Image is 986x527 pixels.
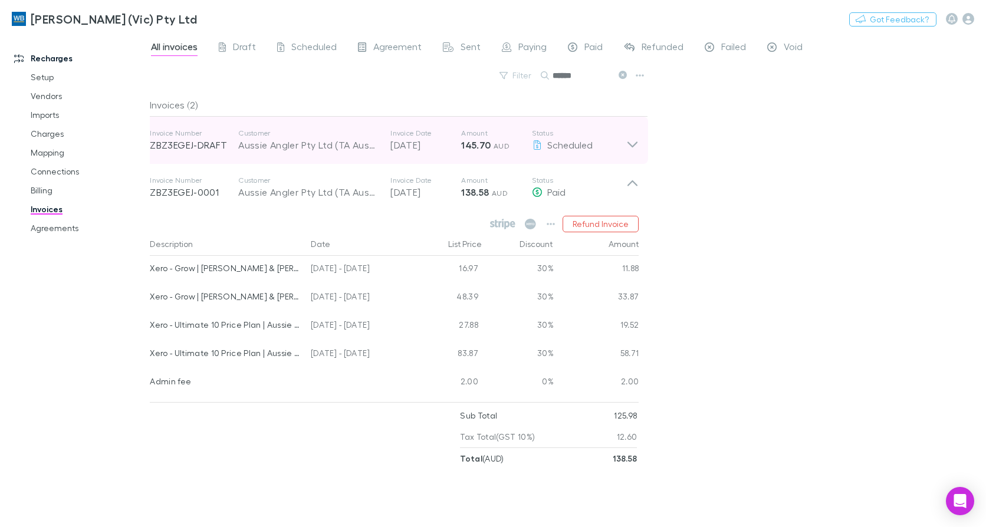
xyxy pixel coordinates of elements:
[12,12,26,26] img: William Buck (Vic) Pty Ltd's Logo
[238,129,379,138] p: Customer
[460,453,482,463] strong: Total
[31,12,197,26] h3: [PERSON_NAME] (Vic) Pty Ltd
[494,68,538,83] button: Filter
[150,185,238,199] p: ZBZ3EGEJ-0001
[532,129,626,138] p: Status
[613,453,637,463] strong: 138.58
[412,312,483,341] div: 27.88
[306,284,412,312] div: [DATE] - [DATE]
[238,185,379,199] div: Aussie Angler Pty Ltd (TA Aussie AnglerFishing Tackle Pty Ltd)
[483,284,554,312] div: 30%
[19,124,156,143] a: Charges
[642,41,683,56] span: Refunded
[617,426,637,447] p: 12.60
[554,256,639,284] div: 11.88
[721,41,746,56] span: Failed
[461,176,532,185] p: Amount
[547,139,593,150] span: Scheduled
[614,405,637,426] p: 125.98
[390,185,461,199] p: [DATE]
[461,41,481,56] span: Sent
[412,369,483,397] div: 2.00
[19,68,156,87] a: Setup
[306,256,412,284] div: [DATE] - [DATE]
[19,87,156,106] a: Vendors
[461,129,532,138] p: Amount
[547,186,566,197] span: Paid
[460,448,504,469] p: ( AUD )
[554,312,639,341] div: 19.52
[233,41,256,56] span: Draft
[150,284,301,309] div: Xero - Grow | [PERSON_NAME] & [PERSON_NAME]
[483,312,554,341] div: 30%
[554,284,639,312] div: 33.87
[291,41,337,56] span: Scheduled
[19,106,156,124] a: Imports
[390,138,461,152] p: [DATE]
[461,139,491,151] strong: 145.70
[306,312,412,341] div: [DATE] - [DATE]
[150,369,301,394] div: Admin fee
[460,405,497,426] p: Sub Total
[150,341,301,365] div: Xero - Ultimate 10 Price Plan | Aussie Angler Pty Ltd
[2,49,156,68] a: Recharges
[151,41,198,56] span: All invoices
[554,369,639,397] div: 2.00
[140,117,648,164] div: Invoice NumberZBZ3EGEJ-DRAFTCustomerAussie Angler Pty Ltd (TA Aussie AnglerFishing Tackle Pty Ltd...
[518,41,547,56] span: Paying
[483,341,554,369] div: 30%
[461,186,489,198] strong: 138.58
[373,41,422,56] span: Agreement
[19,219,156,238] a: Agreements
[460,426,535,447] p: Tax Total (GST 10%)
[494,141,510,150] span: AUD
[554,341,639,369] div: 58.71
[150,176,238,185] p: Invoice Number
[19,181,156,200] a: Billing
[412,256,483,284] div: 16.97
[19,143,156,162] a: Mapping
[390,129,461,138] p: Invoice Date
[946,487,974,515] div: Open Intercom Messenger
[5,5,204,33] a: [PERSON_NAME] (Vic) Pty Ltd
[150,129,238,138] p: Invoice Number
[150,256,301,281] div: Xero - Grow | [PERSON_NAME] & [PERSON_NAME]
[238,138,379,152] div: Aussie Angler Pty Ltd (TA Aussie AnglerFishing Tackle Pty Ltd)
[483,369,554,397] div: 0%
[150,312,301,337] div: Xero - Ultimate 10 Price Plan | Aussie Angler Pty Ltd
[784,41,803,56] span: Void
[412,284,483,312] div: 48.39
[584,41,603,56] span: Paid
[140,164,648,211] div: Invoice NumberZBZ3EGEJ-0001CustomerAussie Angler Pty Ltd (TA Aussie AnglerFishing Tackle Pty Ltd)...
[19,162,156,181] a: Connections
[19,200,156,219] a: Invoices
[563,216,639,232] button: Refund Invoice
[390,176,461,185] p: Invoice Date
[306,341,412,369] div: [DATE] - [DATE]
[150,138,238,152] p: ZBZ3EGEJ-DRAFT
[412,341,483,369] div: 83.87
[532,176,626,185] p: Status
[238,176,379,185] p: Customer
[492,189,508,197] span: AUD
[483,256,554,284] div: 30%
[849,12,936,27] button: Got Feedback?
